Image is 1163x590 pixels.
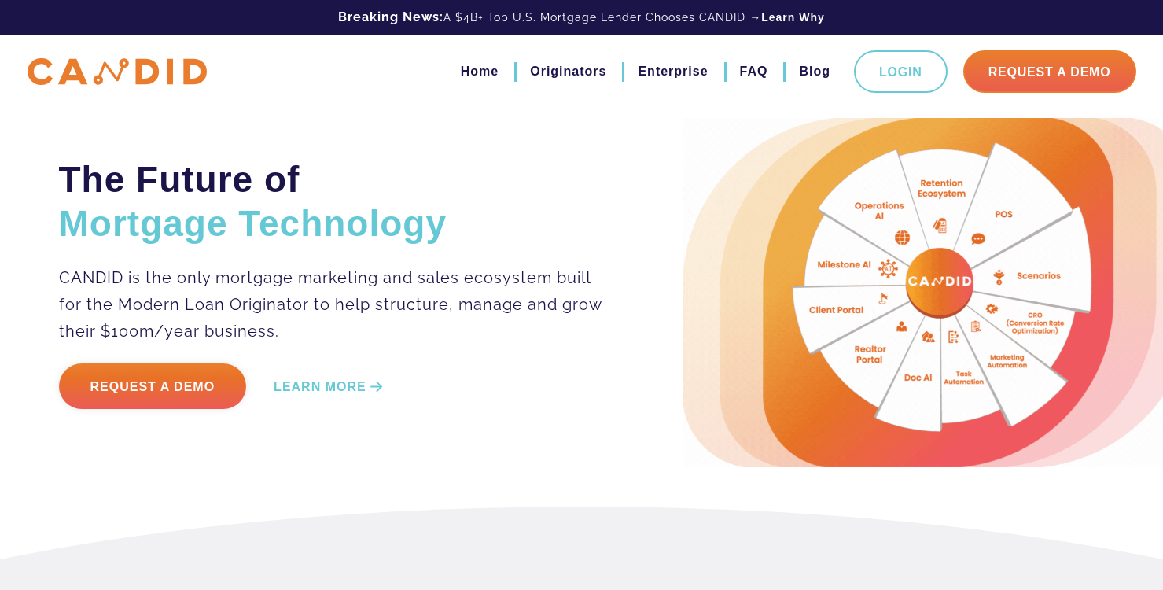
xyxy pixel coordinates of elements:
[963,50,1136,93] a: Request A Demo
[799,58,830,85] a: Blog
[59,157,604,245] h2: The Future of
[461,58,499,85] a: Home
[740,58,768,85] a: FAQ
[638,58,708,85] a: Enterprise
[854,50,948,93] a: Login
[338,9,443,24] b: Breaking News:
[274,378,386,396] a: LEARN MORE
[59,363,247,409] a: Request a Demo
[761,9,825,25] a: Learn Why
[59,203,447,244] span: Mortgage Technology
[530,58,606,85] a: Originators
[28,58,207,86] img: CANDID APP
[59,264,604,345] p: CANDID is the only mortgage marketing and sales ecosystem built for the Modern Loan Originator to...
